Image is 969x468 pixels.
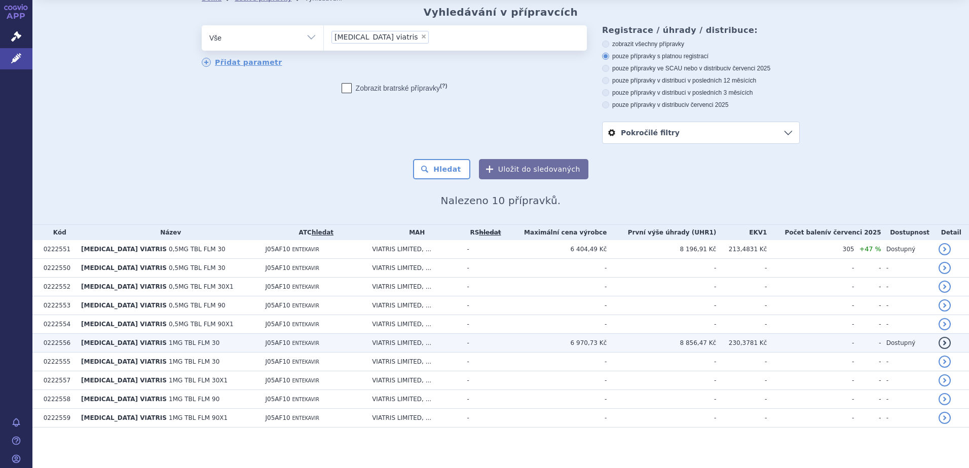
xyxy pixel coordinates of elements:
a: detail [939,374,951,386]
span: J05AF10 [266,358,290,365]
td: - [462,371,504,390]
span: [MEDICAL_DATA] VIATRIS [81,358,167,365]
td: VIATRIS LIMITED, ... [367,240,462,259]
td: - [767,409,854,427]
th: MAH [367,225,462,240]
td: - [504,315,607,334]
label: pouze přípravky v distribuci [602,101,800,109]
td: - [767,278,854,296]
td: VIATRIS LIMITED, ... [367,371,462,390]
td: 0222553 [39,296,76,315]
button: Uložit do sledovaných [479,159,588,179]
span: 0,5MG TBL FLM 30X1 [169,283,234,290]
td: - [462,315,504,334]
span: ENTEKAVIR [292,415,319,421]
td: - [881,353,934,371]
td: 0222550 [39,259,76,278]
td: 0222557 [39,371,76,390]
span: 0,5MG TBL FLM 30 [169,264,226,271]
td: 0222554 [39,315,76,334]
span: 1MG TBL FLM 90X1 [169,414,228,421]
td: - [854,371,881,390]
th: Kód [39,225,76,240]
td: VIATRIS LIMITED, ... [367,334,462,353]
span: ENTEKAVIR [292,359,319,365]
td: - [504,278,607,296]
a: detail [939,262,951,274]
td: VIATRIS LIMITED, ... [367,278,462,296]
span: v červenci 2025 [686,101,728,108]
th: EKV1 [716,225,767,240]
td: - [881,296,934,315]
td: - [462,334,504,353]
td: VIATRIS LIMITED, ... [367,259,462,278]
td: - [607,371,716,390]
td: - [767,259,854,278]
th: Dostupnost [881,225,934,240]
label: pouze přípravky s platnou registrací [602,52,800,60]
del: hledat [479,229,501,236]
td: 305 [767,240,854,259]
td: - [881,259,934,278]
span: ENTEKAVIR [292,265,319,271]
label: pouze přípravky ve SCAU nebo v distribuci [602,64,800,72]
span: J05AF10 [266,339,290,346]
label: pouze přípravky v distribuci v posledních 12 měsících [602,76,800,85]
a: Přidat parametr [202,58,282,67]
td: - [854,259,881,278]
th: ATC [260,225,367,240]
td: - [716,259,767,278]
span: v červenci 2025 [827,229,881,236]
a: detail [939,299,951,311]
td: Dostupný [881,240,934,259]
td: - [607,315,716,334]
td: - [716,390,767,409]
span: 0,5MG TBL FLM 90 [169,302,226,309]
td: - [462,296,504,315]
td: - [716,371,767,390]
h2: Vyhledávání v přípravcích [424,6,578,18]
td: - [462,259,504,278]
input: [MEDICAL_DATA] viatris [432,30,437,43]
td: - [767,334,854,353]
h3: Registrace / úhrady / distribuce: [602,25,800,35]
td: - [607,390,716,409]
td: - [854,353,881,371]
td: 0222551 [39,240,76,259]
span: [MEDICAL_DATA] VIATRIS [81,414,167,421]
td: 8 856,47 Kč [607,334,716,353]
td: 0222556 [39,334,76,353]
td: - [854,334,881,353]
span: [MEDICAL_DATA] VIATRIS [81,396,167,403]
td: 230,3781 Kč [716,334,767,353]
label: Zobrazit bratrské přípravky [342,83,448,93]
td: - [854,409,881,427]
td: - [607,278,716,296]
span: 1MG TBL FLM 30 [169,358,219,365]
td: - [767,315,854,334]
th: Název [76,225,260,240]
td: - [881,409,934,427]
td: - [716,296,767,315]
td: 213,4831 Kč [716,240,767,259]
span: ENTEKAVIR [292,284,319,290]
th: První výše úhrady (UHR1) [607,225,716,240]
td: - [716,278,767,296]
span: J05AF10 [266,302,290,309]
span: J05AF10 [266,264,290,271]
td: 0222552 [39,278,76,296]
td: - [607,296,716,315]
td: VIATRIS LIMITED, ... [367,409,462,427]
a: detail [939,318,951,330]
th: Počet balení [767,225,881,240]
td: - [716,315,767,334]
td: - [854,315,881,334]
td: - [716,353,767,371]
span: [MEDICAL_DATA] VIATRIS [81,283,167,290]
td: - [504,390,607,409]
a: Pokročilé filtry [603,122,799,143]
td: - [504,371,607,390]
a: detail [939,281,951,293]
td: - [462,390,504,409]
span: 1MG TBL FLM 90 [169,396,219,403]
